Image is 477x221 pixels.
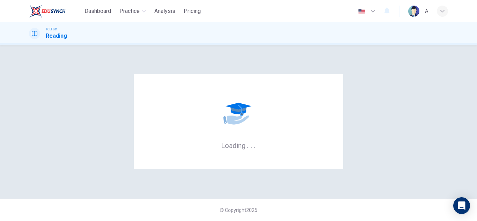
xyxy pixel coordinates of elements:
span: Pricing [184,7,201,15]
img: Profile picture [408,6,419,17]
h6: . [250,139,252,150]
h1: Reading [46,32,67,40]
img: en [357,9,366,14]
h6: . [247,139,249,150]
h6: Loading [221,141,256,150]
button: Analysis [152,5,178,17]
span: TOEFL® [46,27,57,32]
div: A [425,7,428,15]
button: Dashboard [82,5,114,17]
span: Dashboard [85,7,111,15]
span: Practice [119,7,140,15]
div: Open Intercom Messenger [453,197,470,214]
a: EduSynch logo [29,4,82,18]
span: Analysis [154,7,175,15]
span: © Copyright 2025 [220,207,257,213]
button: Pricing [181,5,204,17]
img: EduSynch logo [29,4,66,18]
h6: . [254,139,256,150]
button: Practice [117,5,149,17]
